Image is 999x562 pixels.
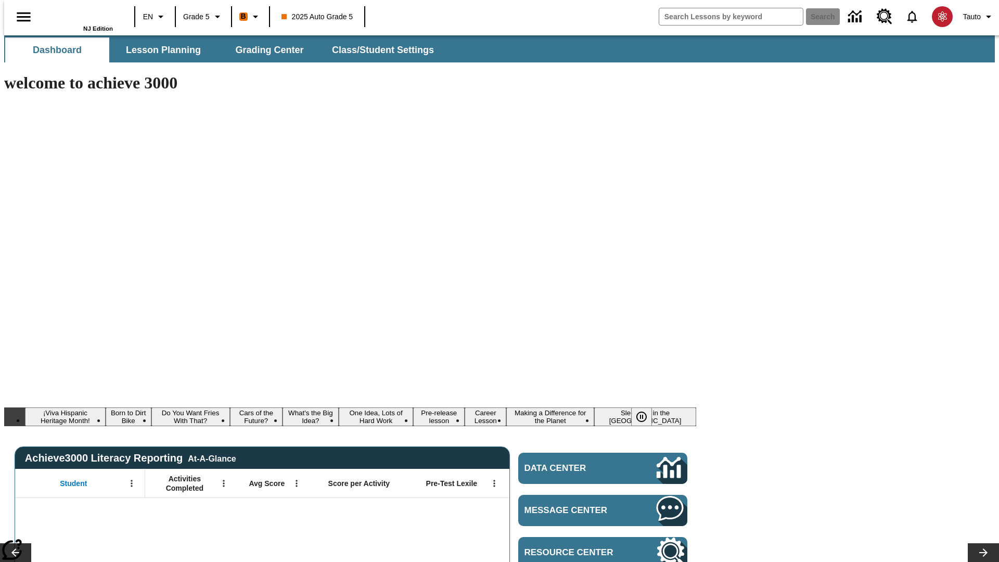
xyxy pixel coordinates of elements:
[4,73,696,93] h1: welcome to achieve 3000
[83,25,113,32] span: NJ Edition
[518,495,687,526] a: Message Center
[631,407,662,426] div: Pause
[33,44,82,56] span: Dashboard
[524,547,625,558] span: Resource Center
[217,37,322,62] button: Grading Center
[332,44,434,56] span: Class/Student Settings
[486,476,502,491] button: Open Menu
[506,407,594,426] button: Slide 9 Making a Difference for the Planet
[963,11,981,22] span: Tauto
[842,3,870,31] a: Data Center
[328,479,390,488] span: Score per Activity
[899,3,926,30] a: Notifications
[524,505,625,516] span: Message Center
[188,452,236,464] div: At-A-Glance
[518,453,687,484] a: Data Center
[5,37,109,62] button: Dashboard
[594,407,696,426] button: Slide 10 Sleepless in the Animal Kingdom
[926,3,959,30] button: Select a new avatar
[151,407,230,426] button: Slide 3 Do You Want Fries With That?
[235,44,303,56] span: Grading Center
[235,7,266,26] button: Boost Class color is orange. Change class color
[150,474,219,493] span: Activities Completed
[4,37,443,62] div: SubNavbar
[60,479,87,488] span: Student
[959,7,999,26] button: Profile/Settings
[289,476,304,491] button: Open Menu
[179,7,228,26] button: Grade: Grade 5, Select a grade
[183,11,210,22] span: Grade 5
[339,407,414,426] button: Slide 6 One Idea, Lots of Hard Work
[45,4,113,32] div: Home
[524,463,622,474] span: Data Center
[143,11,153,22] span: EN
[126,44,201,56] span: Lesson Planning
[465,407,506,426] button: Slide 8 Career Lesson
[216,476,232,491] button: Open Menu
[230,407,283,426] button: Slide 4 Cars of the Future?
[138,7,172,26] button: Language: EN, Select a language
[870,3,899,31] a: Resource Center, Will open in new tab
[25,407,106,426] button: Slide 1 ¡Viva Hispanic Heritage Month!
[249,479,285,488] span: Avg Score
[111,37,215,62] button: Lesson Planning
[413,407,465,426] button: Slide 7 Pre-release lesson
[281,11,353,22] span: 2025 Auto Grade 5
[631,407,652,426] button: Pause
[241,10,246,23] span: B
[283,407,339,426] button: Slide 5 What's the Big Idea?
[932,6,953,27] img: avatar image
[659,8,803,25] input: search field
[124,476,139,491] button: Open Menu
[106,407,151,426] button: Slide 2 Born to Dirt Bike
[8,2,39,32] button: Open side menu
[25,452,236,464] span: Achieve3000 Literacy Reporting
[968,543,999,562] button: Lesson carousel, Next
[324,37,442,62] button: Class/Student Settings
[426,479,478,488] span: Pre-Test Lexile
[4,35,995,62] div: SubNavbar
[45,5,113,25] a: Home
